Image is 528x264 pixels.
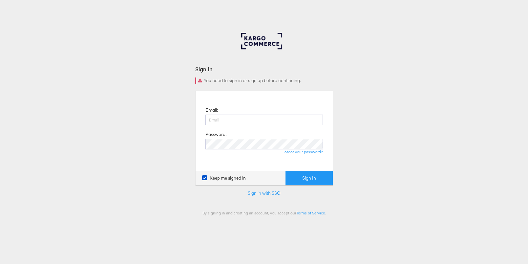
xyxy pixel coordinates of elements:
[296,210,325,215] a: Terms of Service
[205,107,218,113] label: Email:
[195,77,333,84] div: You need to sign in or sign up before continuing.
[283,149,323,154] a: Forgot your password?
[195,65,333,73] div: Sign In
[205,131,226,138] label: Password:
[195,210,333,215] div: By signing in and creating an account, you accept our .
[202,175,246,181] label: Keep me signed in
[248,190,281,196] a: Sign in with SSO
[285,171,333,186] button: Sign In
[205,115,323,125] input: Email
